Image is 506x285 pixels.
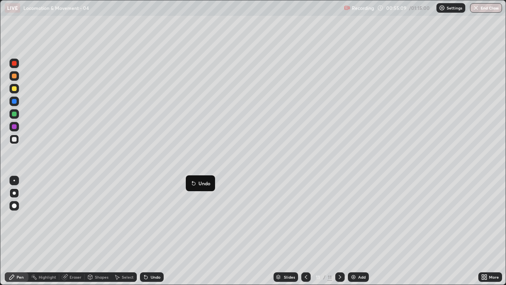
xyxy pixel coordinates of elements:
p: Undo [198,180,210,186]
div: More [489,275,499,279]
div: Slides [284,275,295,279]
div: Select [122,275,134,279]
div: / [323,275,326,279]
div: Highlight [39,275,56,279]
p: LIVE [7,5,18,11]
div: Shapes [95,275,108,279]
p: Recording [352,5,374,11]
div: Undo [151,275,160,279]
div: Eraser [70,275,81,279]
img: add-slide-button [350,274,357,280]
img: class-settings-icons [439,5,445,11]
img: end-class-cross [473,5,479,11]
p: Settings [447,6,462,10]
img: recording.375f2c34.svg [344,5,350,11]
div: Pen [17,275,24,279]
div: Add [358,275,366,279]
p: Locomotion & Movement - 04 [23,5,89,11]
button: Undo [189,179,212,188]
button: End Class [470,3,502,13]
div: 11 [314,275,322,279]
div: 11 [327,274,332,281]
